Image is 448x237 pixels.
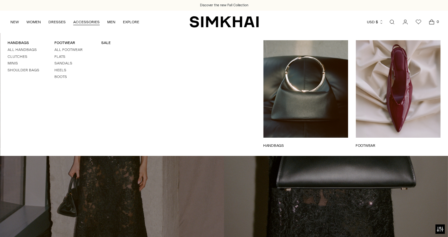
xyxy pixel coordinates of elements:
a: Discover the new Fall Collection [200,3,248,8]
a: WOMEN [26,15,41,29]
a: NEW [10,15,19,29]
a: Open cart modal [425,16,438,28]
a: DRESSES [48,15,66,29]
span: 0 [435,19,440,25]
a: ACCESSORIES [73,15,100,29]
a: EXPLORE [123,15,139,29]
a: Wishlist [412,16,425,28]
button: USD $ [367,15,384,29]
a: MEN [107,15,115,29]
a: SIMKHAI [190,16,259,28]
a: Go to the account page [399,16,412,28]
a: Open search modal [386,16,398,28]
